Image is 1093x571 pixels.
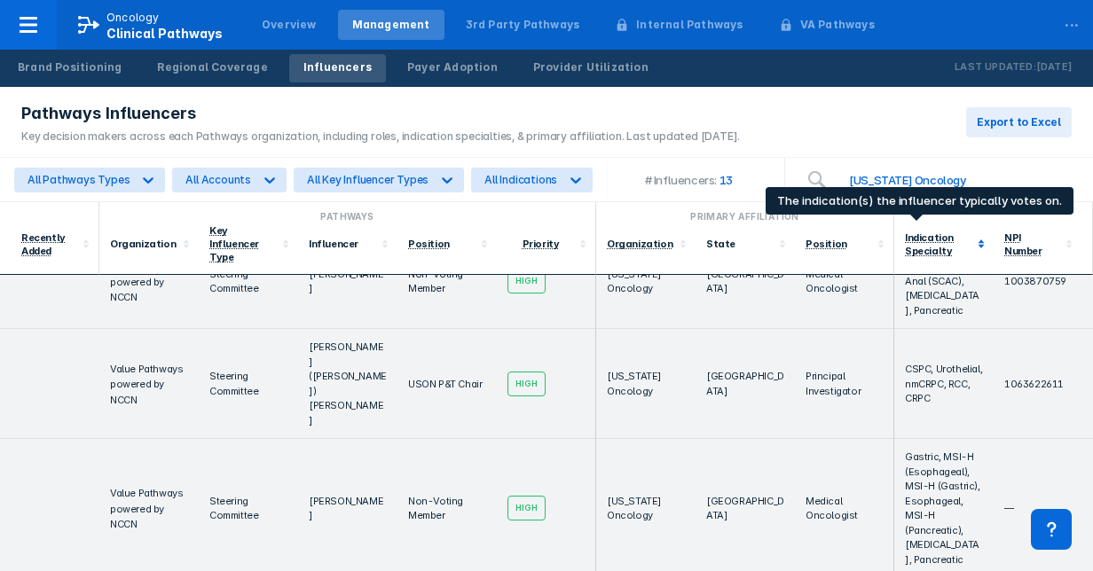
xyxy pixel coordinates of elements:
[507,496,546,520] div: High
[110,487,183,530] span: Value Pathways powered by NCCN
[717,173,748,187] span: 13
[994,234,1093,330] td: 1003870759
[157,59,267,75] div: Regional Coverage
[199,234,298,330] td: Steering Committee
[466,17,580,33] div: 3rd Party Pathways
[994,329,1093,439] td: 1063622611
[696,234,795,330] td: [GEOGRAPHIC_DATA]
[533,59,649,75] div: Provider Utilization
[1004,231,1042,257] div: NPI Number
[21,231,66,257] div: Recently Added
[645,173,717,187] div: # Influencers:
[289,54,386,82] a: Influencers
[484,173,557,186] div: All Indications
[507,269,546,293] div: High
[303,59,372,75] div: Influencers
[408,238,450,250] div: Position
[1036,59,1072,76] p: [DATE]
[905,231,954,257] div: Indication Specialty
[894,329,994,439] td: CSPC, Urothelial, nmCRPC, RCC, CRPC
[21,129,740,145] div: Key decision makers across each Pathways organization, including roles, indication specialties, &...
[338,10,444,40] a: Management
[955,59,1036,76] p: Last Updated:
[607,238,672,250] div: Organization
[795,234,894,330] td: Medical Oncologist
[209,224,259,263] div: Key Influencer Type
[603,209,886,223] div: Primary Affiliation
[199,329,298,439] td: Steering Committee
[1031,509,1072,550] div: Contact Support
[393,54,512,82] a: Payer Adoption
[309,238,376,250] div: Influencer
[397,329,497,439] td: USON P&T Chair
[4,54,136,82] a: Brand Positioning
[106,26,223,41] span: Clinical Pathways
[696,329,795,439] td: [GEOGRAPHIC_DATA]
[106,209,588,223] div: Pathways
[966,107,1072,137] button: Export to Excel
[298,329,397,439] td: [PERSON_NAME] ([PERSON_NAME]) [PERSON_NAME]
[507,372,546,396] div: High
[110,238,177,250] div: Organization
[795,329,894,439] td: Principal Investigator
[110,260,183,303] span: Value Pathways powered by NCCN
[977,114,1061,130] span: Export to Excel
[452,10,594,40] a: 3rd Party Pathways
[519,54,663,82] a: Provider Utilization
[18,59,122,75] div: Brand Positioning
[636,17,743,33] div: Internal Pathways
[248,10,331,40] a: Overview
[596,329,696,439] td: [US_STATE] Oncology
[1054,3,1089,40] div: ...
[523,238,560,250] div: Priority
[806,238,847,250] div: Position
[110,486,183,529] a: Value Pathways powered by NCCN
[28,173,130,186] div: All Pathways Types
[21,103,196,124] span: Pathways Influencers
[407,59,498,75] div: Payer Adoption
[838,162,1072,198] input: Filter influencers by name, title, affiliation, etc.
[110,259,183,302] a: Value Pathways powered by NCCN
[262,17,317,33] div: Overview
[352,17,430,33] div: Management
[706,238,774,250] div: State
[596,234,696,330] td: [US_STATE] Oncology
[110,362,183,405] a: Value Pathways powered by NCCN
[307,173,429,186] div: All Key Influencer Types
[800,17,875,33] div: VA Pathways
[298,234,397,330] td: [PERSON_NAME]
[143,54,281,82] a: Regional Coverage
[185,173,251,186] div: All Accounts
[894,234,994,330] td: Gastric, Esophageal, Anal (SCAC), [MEDICAL_DATA], Pancreatic
[106,10,160,26] p: Oncology
[397,234,497,330] td: Non-Voting Member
